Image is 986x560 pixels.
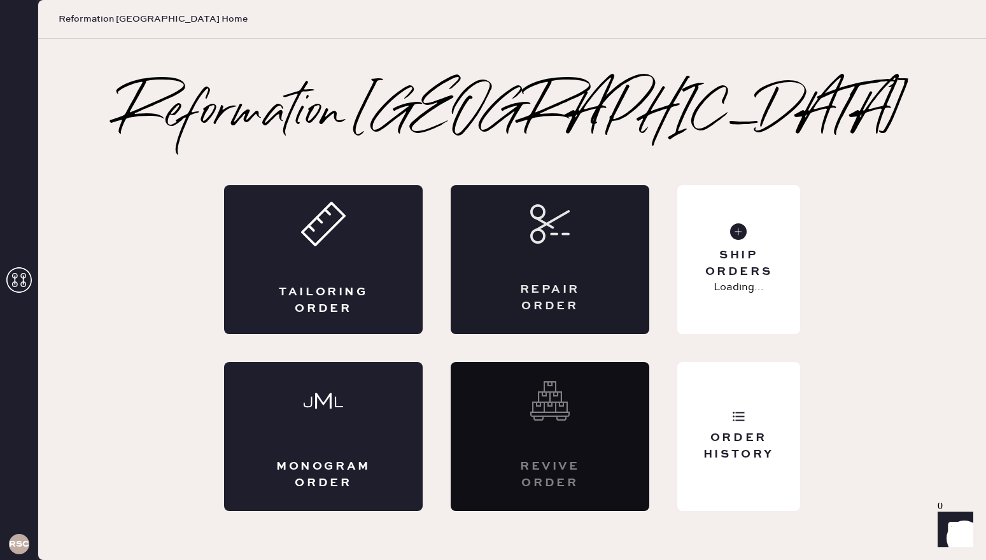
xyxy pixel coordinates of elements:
[687,248,790,279] div: Ship Orders
[926,503,980,557] iframe: Front Chat
[118,88,906,139] h2: Reformation [GEOGRAPHIC_DATA]
[502,459,598,491] div: Revive order
[451,362,649,511] div: Interested? Contact us at care@hemster.co
[687,430,790,462] div: Order History
[275,284,372,316] div: Tailoring Order
[714,280,764,295] p: Loading...
[502,282,598,314] div: Repair Order
[275,459,372,491] div: Monogram Order
[9,540,29,549] h3: RSCPA
[59,13,248,25] span: Reformation [GEOGRAPHIC_DATA] Home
